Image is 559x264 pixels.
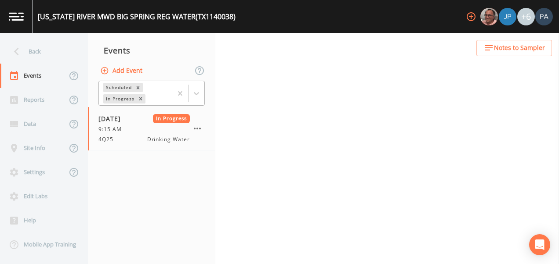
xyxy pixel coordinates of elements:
[9,12,24,21] img: logo
[517,8,535,25] div: +6
[98,63,146,79] button: Add Event
[476,40,552,56] button: Notes to Sampler
[499,8,516,25] img: 41241ef155101aa6d92a04480b0d0000
[98,125,127,133] span: 9:15 AM
[103,94,136,103] div: In Progress
[529,234,550,255] div: Open Intercom Messenger
[498,8,517,25] div: Joshua gere Paul
[88,107,215,151] a: [DATE]In Progress9:15 AM4Q25Drinking Water
[153,114,190,123] span: In Progress
[147,136,190,143] span: Drinking Water
[98,136,119,143] span: 4Q25
[480,8,498,25] div: Mike Franklin
[494,43,545,54] span: Notes to Sampler
[103,83,133,92] div: Scheduled
[535,8,553,25] img: b17d2fe1905336b00f7c80abca93f3e1
[98,114,127,123] span: [DATE]
[88,39,215,61] div: Events
[133,83,143,92] div: Remove Scheduled
[136,94,145,103] div: Remove In Progress
[38,11,236,22] div: [US_STATE] RIVER MWD BIG SPRING REG WATER (TX1140038)
[480,8,498,25] img: e2d790fa78825a4bb76dcb6ab311d44c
